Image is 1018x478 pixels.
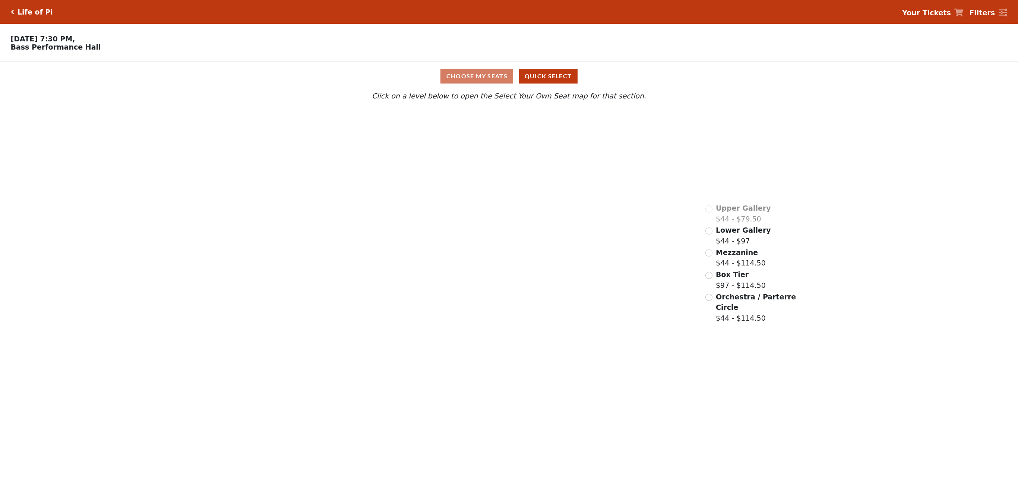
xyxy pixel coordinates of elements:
[716,225,771,246] label: $44 - $97
[716,226,771,234] span: Lower Gallery
[902,9,951,17] strong: Your Tickets
[18,8,53,16] h5: Life of Pi
[716,247,766,268] label: $44 - $114.50
[716,204,771,212] span: Upper Gallery
[367,286,572,410] path: Orchestra / Parterre Circle - Seats Available: 28
[716,293,796,312] span: Orchestra / Parterre Circle
[716,269,766,290] label: $97 - $114.50
[519,69,578,84] button: Quick Select
[716,203,771,224] label: $44 - $79.50
[969,9,995,17] strong: Filters
[255,117,458,166] path: Upper Gallery - Seats Available: 0
[716,248,758,257] span: Mezzanine
[716,270,749,279] span: Box Tier
[969,7,1007,18] a: Filters
[716,292,797,324] label: $44 - $114.50
[11,9,14,15] a: Click here to go back to filters
[902,7,963,18] a: Your Tickets
[133,91,886,101] p: Click on a level below to open the Select Your Own Seat map for that section.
